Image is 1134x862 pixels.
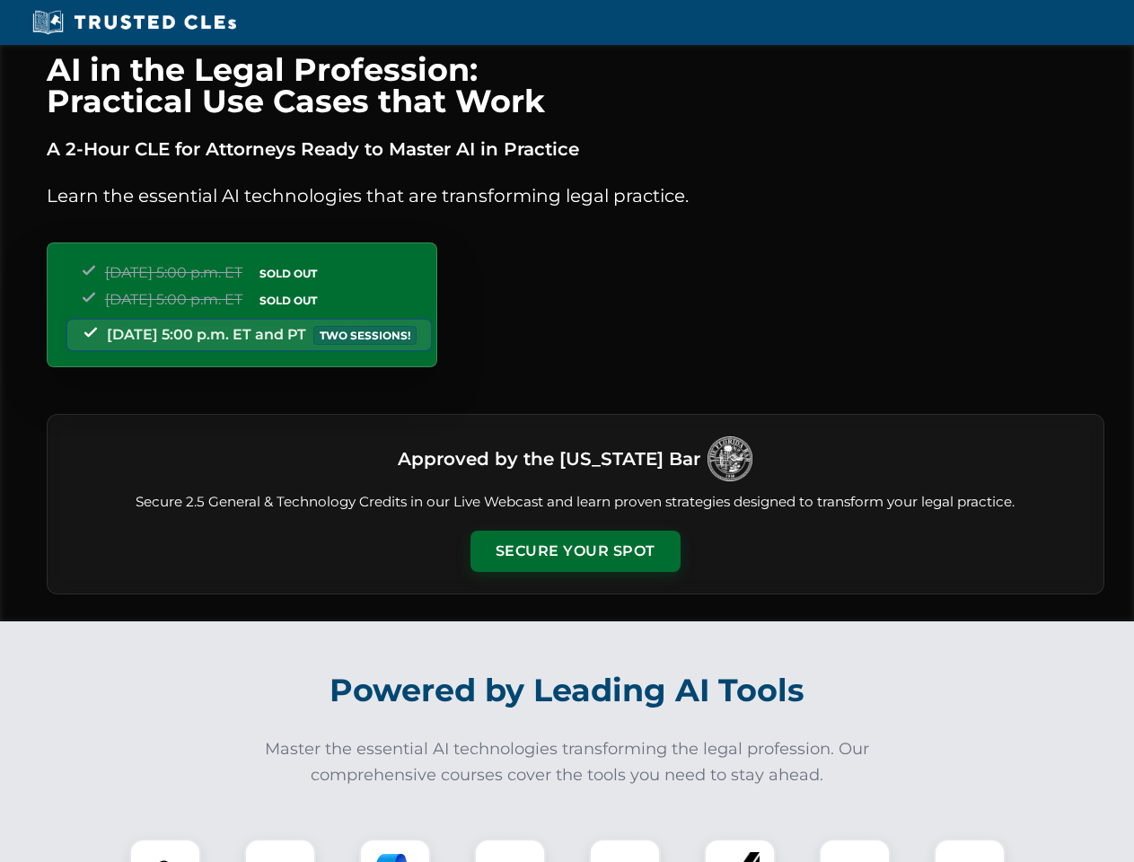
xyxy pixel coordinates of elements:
p: Secure 2.5 General & Technology Credits in our Live Webcast and learn proven strategies designed ... [69,492,1082,513]
h3: Approved by the [US_STATE] Bar [398,443,700,475]
span: SOLD OUT [253,291,323,310]
p: A 2-Hour CLE for Attorneys Ready to Master AI in Practice [47,135,1104,163]
button: Secure Your Spot [470,531,681,572]
p: Master the essential AI technologies transforming the legal profession. Our comprehensive courses... [253,736,882,788]
span: SOLD OUT [253,264,323,283]
p: Learn the essential AI technologies that are transforming legal practice. [47,181,1104,210]
h2: Powered by Leading AI Tools [70,659,1065,722]
span: [DATE] 5:00 p.m. ET [105,264,242,281]
h1: AI in the Legal Profession: Practical Use Cases that Work [47,54,1104,117]
img: Trusted CLEs [27,9,242,36]
span: [DATE] 5:00 p.m. ET [105,291,242,308]
img: Logo [708,436,752,481]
